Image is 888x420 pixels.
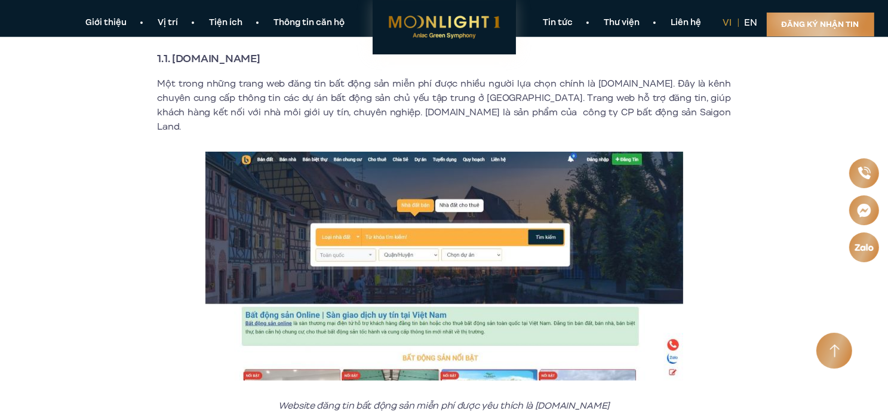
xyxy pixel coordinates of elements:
[528,17,589,29] a: Tin tức
[854,243,874,252] img: Zalo icon
[857,166,871,180] img: Phone icon
[745,16,758,29] a: en
[158,51,260,66] strong: 1.1. [DOMAIN_NAME]
[158,76,731,134] p: Một trong những trang web đăng tin bất động sản miễn phí được nhiều người lựa chọn chính là [DOMA...
[723,16,732,29] a: vi
[856,203,872,218] img: Messenger icon
[194,17,259,29] a: Tiện ích
[589,17,656,29] a: Thư viện
[767,13,874,36] a: Đăng ký nhận tin
[70,17,143,29] a: Giới thiệu
[656,17,717,29] a: Liên hệ
[829,344,840,358] img: Arrow icon
[259,17,361,29] a: Thông tin căn hộ
[143,17,194,29] a: Vị trí
[205,152,683,381] img: Website đăng tin bất động sản miễn phí được yêu thích là Batdongsanonline.vn
[278,399,610,412] em: Website đăng tin bất động sản miễn phí được yêu thích là [DOMAIN_NAME]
